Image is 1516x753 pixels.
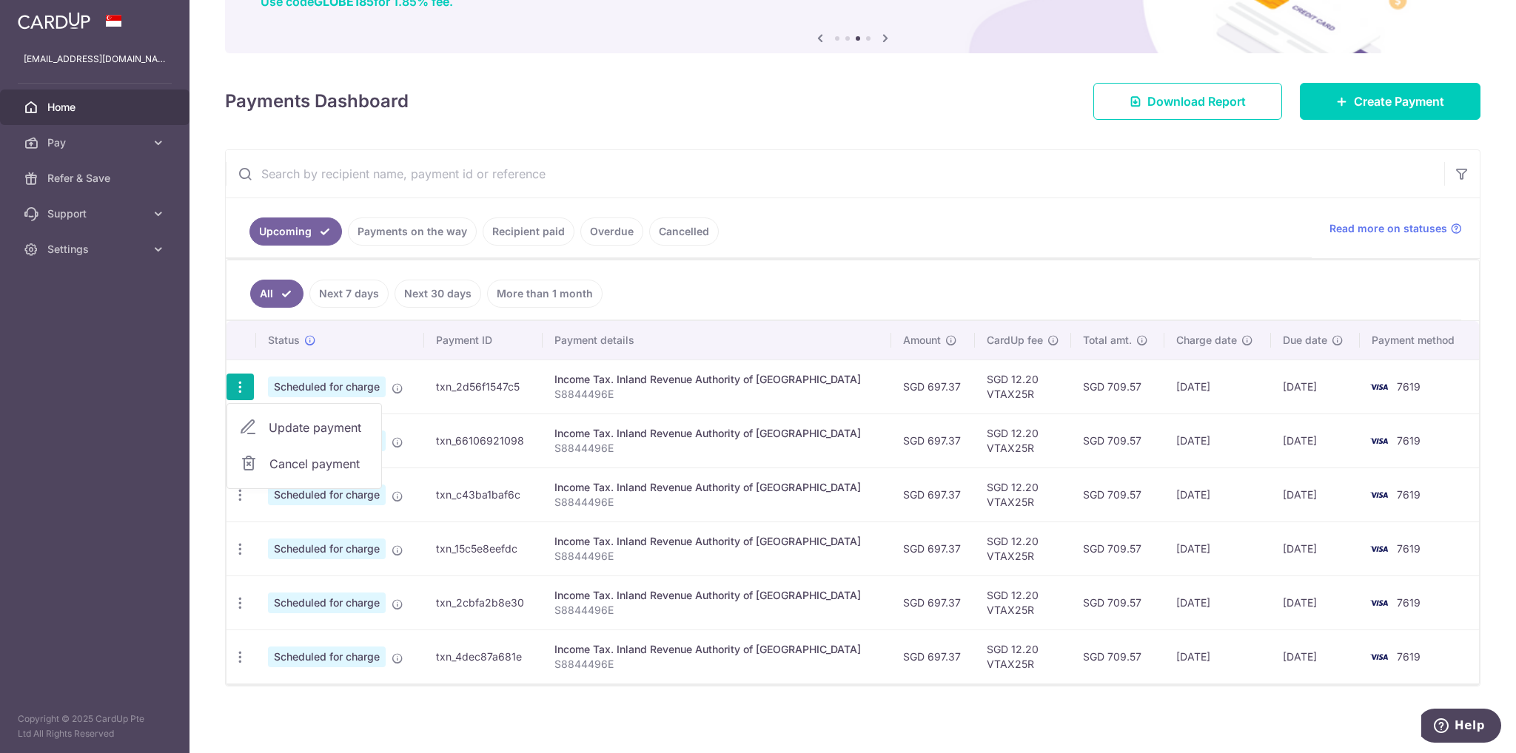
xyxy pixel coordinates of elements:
[24,52,166,67] p: [EMAIL_ADDRESS][DOMAIN_NAME]
[424,321,542,359] th: Payment ID
[1397,650,1421,663] span: 7619
[975,521,1071,575] td: SGD 12.20 VTAX25R
[1176,333,1237,348] span: Charge date
[975,575,1071,629] td: SGD 12.20 VTAX25R
[1071,629,1165,683] td: SGD 709.57
[975,359,1071,413] td: SGD 12.20 VTAX25R
[1300,83,1480,120] a: Create Payment
[1164,359,1271,413] td: [DATE]
[268,646,386,667] span: Scheduled for charge
[1364,594,1394,612] img: Bank Card
[47,242,145,257] span: Settings
[891,359,975,413] td: SGD 697.37
[424,575,542,629] td: txn_2cbfa2b8e30
[554,642,879,657] div: Income Tax. Inland Revenue Authority of [GEOGRAPHIC_DATA]
[268,538,386,559] span: Scheduled for charge
[1329,221,1447,236] span: Read more on statuses
[891,467,975,521] td: SGD 697.37
[1360,321,1479,359] th: Payment method
[1093,83,1282,120] a: Download Report
[424,629,542,683] td: txn_4dec87a681e
[1071,413,1165,467] td: SGD 709.57
[975,467,1071,521] td: SGD 12.20 VTAX25R
[1071,359,1165,413] td: SGD 709.57
[1164,467,1271,521] td: [DATE]
[554,495,879,510] p: S8844496E
[1164,413,1271,467] td: [DATE]
[1354,92,1444,110] span: Create Payment
[395,280,481,308] a: Next 30 days
[554,657,879,672] p: S8844496E
[250,280,303,308] a: All
[18,12,90,30] img: CardUp
[424,413,542,467] td: txn_66106921098
[47,100,145,115] span: Home
[554,603,879,618] p: S8844496E
[1164,521,1271,575] td: [DATE]
[554,534,879,549] div: Income Tax. Inland Revenue Authority of [GEOGRAPHIC_DATA]
[487,280,603,308] a: More than 1 month
[975,413,1071,467] td: SGD 12.20 VTAX25R
[975,629,1071,683] td: SGD 12.20 VTAX25R
[1071,575,1165,629] td: SGD 709.57
[1147,92,1246,110] span: Download Report
[424,521,542,575] td: txn_15c5e8eefdc
[1271,629,1360,683] td: [DATE]
[649,217,719,246] a: Cancelled
[348,217,477,246] a: Payments on the way
[1364,486,1394,504] img: Bank Card
[1397,596,1421,609] span: 7619
[891,575,975,629] td: SGD 697.37
[1271,467,1360,521] td: [DATE]
[903,333,941,348] span: Amount
[1364,540,1394,558] img: Bank Card
[554,426,879,441] div: Income Tax. Inland Revenue Authority of [GEOGRAPHIC_DATA]
[580,217,643,246] a: Overdue
[1397,542,1421,555] span: 7619
[1397,380,1421,393] span: 7619
[424,359,542,413] td: txn_2d56f1547c5
[554,588,879,603] div: Income Tax. Inland Revenue Authority of [GEOGRAPHIC_DATA]
[554,441,879,456] p: S8844496E
[1283,333,1327,348] span: Due date
[1071,521,1165,575] td: SGD 709.57
[891,413,975,467] td: SGD 697.37
[1164,575,1271,629] td: [DATE]
[1071,467,1165,521] td: SGD 709.57
[483,217,574,246] a: Recipient paid
[1271,521,1360,575] td: [DATE]
[543,321,891,359] th: Payment details
[987,333,1043,348] span: CardUp fee
[891,629,975,683] td: SGD 697.37
[1083,333,1132,348] span: Total amt.
[554,480,879,495] div: Income Tax. Inland Revenue Authority of [GEOGRAPHIC_DATA]
[47,206,145,221] span: Support
[226,150,1444,197] input: Search by recipient name, payment id or reference
[554,372,879,387] div: Income Tax. Inland Revenue Authority of [GEOGRAPHIC_DATA]
[1397,488,1421,501] span: 7619
[268,376,386,397] span: Scheduled for charge
[554,549,879,564] p: S8844496E
[47,135,145,150] span: Pay
[268,333,300,348] span: Status
[1364,378,1394,396] img: Bank Card
[1164,629,1271,683] td: [DATE]
[47,171,145,186] span: Refer & Save
[249,217,342,246] a: Upcoming
[268,592,386,613] span: Scheduled for charge
[891,521,975,575] td: SGD 697.37
[1421,709,1501,746] iframe: Opens a widget where you can find more information
[225,88,409,115] h4: Payments Dashboard
[268,484,386,505] span: Scheduled for charge
[1364,648,1394,666] img: Bank Card
[1329,221,1462,236] a: Read more on statuses
[424,467,542,521] td: txn_c43ba1baf6c
[1271,359,1360,413] td: [DATE]
[1271,575,1360,629] td: [DATE]
[1364,432,1394,450] img: Bank Card
[1271,413,1360,467] td: [DATE]
[554,387,879,402] p: S8844496E
[309,280,389,308] a: Next 7 days
[1397,434,1421,447] span: 7619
